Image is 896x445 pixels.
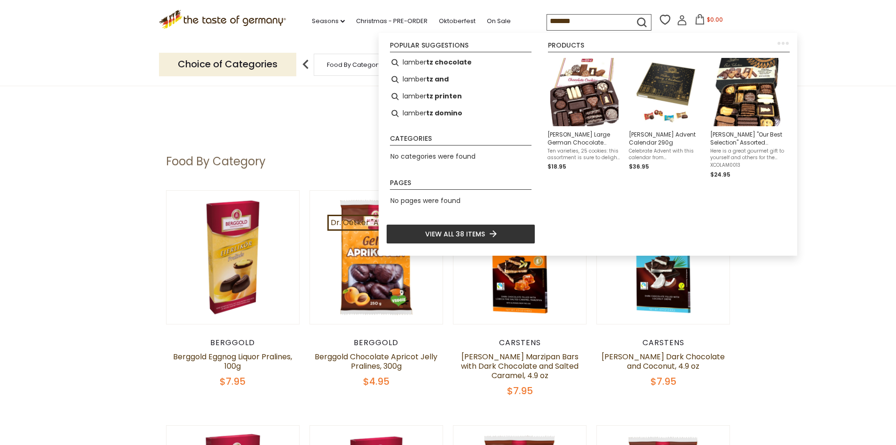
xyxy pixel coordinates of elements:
li: Categories [390,135,531,146]
li: Popular suggestions [390,42,531,52]
p: Choice of Categories [159,53,296,76]
span: $24.95 [710,170,730,178]
li: lambertz and [386,71,535,88]
span: $36.95 [629,162,649,170]
div: Berggold [309,338,444,348]
span: Here is a great gourmet gift to yourself and others for the holiday season. From [GEOGRAPHIC_DATA... [710,148,784,161]
a: [PERSON_NAME] "Our Best Selection" Assorted Gourmet Cookies in Black Gift Tin, 17.6 ozHere is a g... [710,58,784,179]
div: Carstens [596,338,730,348]
a: Seasons [312,16,345,26]
b: tz and [426,74,449,85]
img: Carstens Luebecker Dark Chocolate and Coconut, 4.9 oz [597,191,730,324]
li: Pages [390,179,531,190]
span: Celebrate Advent with this calendar from [PERSON_NAME]! This calendar has an assortment of 4 [PER... [629,148,703,161]
li: Lambertz "Our Best Selection" Assorted Gourmet Cookies in Black Gift Tin, 17.6 oz [706,54,788,183]
img: Berggold Eggnog Liquor Pralines, 100g [167,191,300,324]
span: [PERSON_NAME] Advent Calendar 290g [629,130,703,146]
span: $7.95 [220,375,246,388]
button: $0.00 [689,14,729,28]
span: View all 38 items [425,229,485,239]
a: Christmas - PRE-ORDER [356,16,428,26]
span: $0.00 [707,16,723,24]
div: Instant Search Results [379,33,797,256]
span: Ten varieties, 25 cookies: this assortment is sure to delight any chocolate-dipped cookie lovers.... [547,148,621,161]
span: $18.95 [547,162,566,170]
li: Lambertz Large German Chocolate Cookie Assortment, 17.6 oz. [544,54,625,183]
b: tz chocolate [426,57,472,68]
a: [PERSON_NAME] Dark Chocolate and Coconut, 4.9 oz [602,351,725,372]
a: Berggold Eggnog Liquor Pralines, 100g [173,351,292,372]
img: Berggold Chocolate Apricot Jelly Pralines, 300g [310,191,443,324]
span: $7.95 [650,375,676,388]
li: View all 38 items [386,224,535,244]
li: lambertz printen [386,88,535,105]
a: Food By Category [327,61,381,68]
div: Carstens [453,338,587,348]
a: Berggold Chocolate Apricot Jelly Pralines, 300g [315,351,437,372]
a: [PERSON_NAME] Marzipan Bars with Dark Chocolate and Salted Caramel, 4.9 oz [461,351,579,381]
span: $4.95 [363,375,389,388]
img: Carstens Luebecker Marzipan Bars with Dark Chocolate and Salted Caramel, 4.9 oz [453,191,587,324]
div: Berggold [166,338,300,348]
a: Oktoberfest [439,16,476,26]
h1: Food By Category [166,154,266,169]
li: Lambertz Advent Calendar 290g [625,54,706,183]
b: tz printen [426,91,462,102]
span: [PERSON_NAME] Large German Chocolate Cookie Assortment, 17.6 oz. [547,130,621,146]
span: XCOLAM0013 [710,162,784,169]
li: Products [548,42,790,52]
a: On Sale [487,16,511,26]
b: tz domino [426,108,462,119]
li: lambertz domino [386,105,535,122]
span: [PERSON_NAME] "Our Best Selection" Assorted Gourmet Cookies in Black Gift Tin, 17.6 oz [710,130,784,146]
span: $7.95 [507,384,533,397]
span: No pages were found [390,196,460,205]
a: [PERSON_NAME] Large German Chocolate Cookie Assortment, 17.6 oz.Ten varieties, 25 cookies: this a... [547,58,621,179]
img: previous arrow [296,55,315,74]
a: [PERSON_NAME] Advent Calendar 290gCelebrate Advent with this calendar from [PERSON_NAME]! This ca... [629,58,703,179]
li: lambertz chocolate [386,54,535,71]
span: No categories were found [390,152,476,161]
